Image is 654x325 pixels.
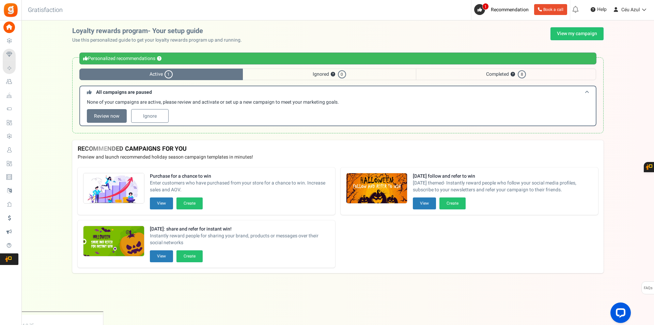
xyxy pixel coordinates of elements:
h3: Gratisfaction [20,3,70,17]
span: 8 [518,70,526,78]
span: Céu Azul [621,6,640,13]
a: Help [588,4,609,15]
strong: [DATE] follow and refer to win [413,173,593,180]
strong: Purchase for a chance to win [150,173,330,180]
a: Book a call [534,4,567,15]
img: tab_keywords_by_traffic_grey.svg [72,40,77,45]
div: Palavras-chave [79,40,109,45]
span: [DATE] themed- Instantly reward people who follow your social media profiles, subscribe to your n... [413,180,593,193]
span: Recommendation [491,6,529,13]
img: Gratisfaction [3,2,18,18]
p: None of your campaigns are active, please review and activate or set up a new campaign to meet yo... [87,99,592,106]
p: Use this personalized guide to get your loyalty rewards program up and running. [72,37,247,44]
strong: [DATE]: share and refer for instant win! [150,226,330,233]
span: 1 [165,70,173,78]
span: Active [79,69,243,80]
h4: RECOMMENDED CAMPAIGNS FOR YOU [78,146,598,152]
span: 0 [338,70,346,78]
button: ? [157,57,161,61]
button: View [413,197,436,209]
span: Completed [416,69,596,80]
span: Help [595,6,607,13]
a: 1 Recommendation [474,4,531,15]
img: tab_domain_overview_orange.svg [28,40,34,45]
div: v 4.0.25 [19,11,33,16]
button: ? [331,72,335,77]
span: 1 [482,3,489,10]
button: View [150,250,173,262]
button: Create [176,197,203,209]
button: View [150,197,173,209]
button: Create [176,250,203,262]
img: Recommended Campaigns [83,226,144,257]
a: Review now [87,109,127,123]
h2: Loyalty rewards program- Your setup guide [72,27,247,35]
span: Instantly reward people for sharing your brand, products or messages over their social networks [150,233,330,246]
span: Enter customers who have purchased from your store for a chance to win. Increase sales and AOV. [150,180,330,193]
a: Ignore [131,109,169,123]
img: Recommended Campaigns [346,173,407,204]
span: FAQs [643,282,653,295]
p: Preview and launch recommended holiday season campaign templates in minutes! [78,154,598,161]
img: website_grey.svg [11,18,16,23]
button: Create [439,197,466,209]
span: All campaigns are paused [96,89,152,96]
a: View my campaign [550,27,604,40]
div: Domínio: [DOMAIN_NAME] [18,18,76,23]
img: Recommended Campaigns [83,173,144,204]
span: Ignored [243,69,416,80]
div: Personalized recommendations [79,53,596,64]
button: ? [511,72,515,77]
div: Domínio [36,40,52,45]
